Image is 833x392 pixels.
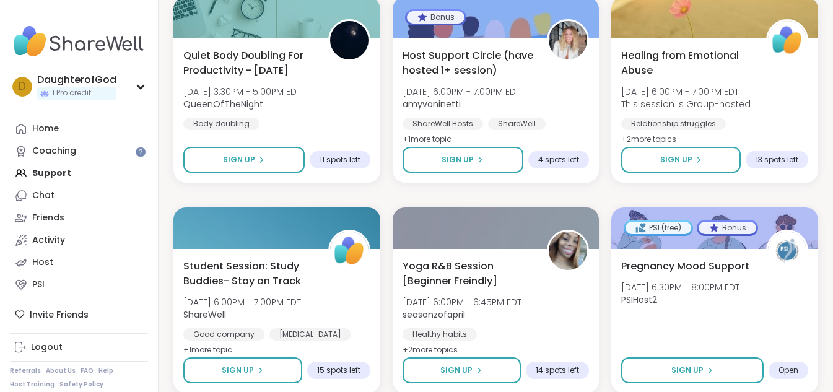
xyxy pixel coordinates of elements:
[10,367,41,375] a: Referrals
[699,222,756,234] div: Bonus
[183,98,263,110] b: QueenOfTheNight
[223,154,255,165] span: Sign Up
[621,294,657,306] b: PSIHost2
[317,365,360,375] span: 15 spots left
[756,155,798,165] span: 13 spots left
[778,365,798,375] span: Open
[330,232,369,270] img: ShareWell
[10,380,55,389] a: Host Training
[621,118,726,130] div: Relationship struggles
[621,357,764,383] button: Sign Up
[37,73,116,87] div: DaughterofGod
[98,367,113,375] a: Help
[549,21,587,59] img: amyvaninetti
[403,328,477,341] div: Healthy habits
[440,365,473,376] span: Sign Up
[183,118,259,130] div: Body doubling
[32,145,76,157] div: Coaching
[32,189,55,202] div: Chat
[32,234,65,246] div: Activity
[183,296,301,308] span: [DATE] 6:00PM - 7:00PM EDT
[10,185,148,207] a: Chat
[621,98,751,110] span: This session is Group-hosted
[403,85,520,98] span: [DATE] 6:00PM - 7:00PM EDT
[403,259,534,289] span: Yoga R&B Session [Beginner Freindly]
[536,365,579,375] span: 14 spots left
[621,48,752,78] span: Healing from Emotional Abuse
[81,367,94,375] a: FAQ
[52,88,91,98] span: 1 Pro credit
[32,279,45,291] div: PSI
[403,357,521,383] button: Sign Up
[10,207,148,229] a: Friends
[183,308,226,321] b: ShareWell
[671,365,704,376] span: Sign Up
[621,147,741,173] button: Sign Up
[10,274,148,296] a: PSI
[549,232,587,270] img: seasonzofapril
[183,48,315,78] span: Quiet Body Doubling For Productivity - [DATE]
[768,21,806,59] img: ShareWell
[403,118,483,130] div: ShareWell Hosts
[269,328,351,341] div: [MEDICAL_DATA]
[10,140,148,162] a: Coaching
[183,259,315,289] span: Student Session: Study Buddies- Stay on Track
[31,341,63,354] div: Logout
[626,222,691,234] div: PSI (free)
[330,21,369,59] img: QueenOfTheNight
[407,11,464,24] div: Bonus
[538,155,579,165] span: 4 spots left
[621,85,751,98] span: [DATE] 6:00PM - 7:00PM EDT
[403,48,534,78] span: Host Support Circle (have hosted 1+ session)
[621,281,739,294] span: [DATE] 6:30PM - 8:00PM EDT
[403,308,465,321] b: seasonzofapril
[46,367,76,375] a: About Us
[10,251,148,274] a: Host
[403,147,524,173] button: Sign Up
[183,328,264,341] div: Good company
[320,155,360,165] span: 11 spots left
[10,118,148,140] a: Home
[32,212,64,224] div: Friends
[403,296,521,308] span: [DATE] 6:00PM - 6:45PM EDT
[403,98,461,110] b: amyvaninetti
[32,123,59,135] div: Home
[10,303,148,326] div: Invite Friends
[222,365,254,376] span: Sign Up
[59,380,103,389] a: Safety Policy
[660,154,692,165] span: Sign Up
[621,259,749,274] span: Pregnancy Mood Support
[442,154,474,165] span: Sign Up
[183,357,302,383] button: Sign Up
[183,147,305,173] button: Sign Up
[10,336,148,359] a: Logout
[19,79,26,95] span: D
[10,20,148,63] img: ShareWell Nav Logo
[32,256,53,269] div: Host
[488,118,546,130] div: ShareWell
[136,147,146,157] iframe: Spotlight
[768,232,806,270] img: PSIHost2
[183,85,301,98] span: [DATE] 3:30PM - 5:00PM EDT
[10,229,148,251] a: Activity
